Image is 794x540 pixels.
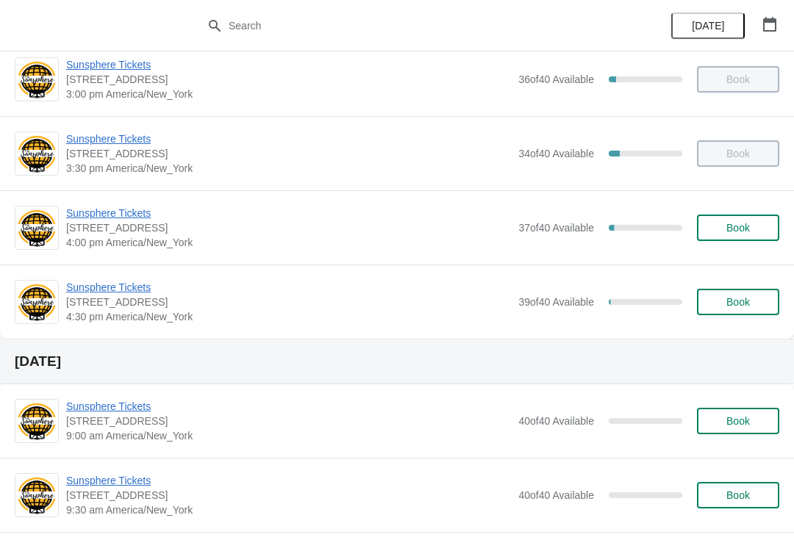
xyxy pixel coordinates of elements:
[726,296,750,308] span: Book
[66,280,511,295] span: Sunsphere Tickets
[518,415,594,427] span: 40 of 40 Available
[15,60,58,100] img: Sunsphere Tickets | 810 Clinch Avenue, Knoxville, TN, USA | 3:00 pm America/New_York
[228,12,595,39] input: Search
[66,57,511,72] span: Sunsphere Tickets
[518,296,594,308] span: 39 of 40 Available
[66,235,511,250] span: 4:00 pm America/New_York
[15,208,58,248] img: Sunsphere Tickets | 810 Clinch Avenue, Knoxville, TN, USA | 4:00 pm America/New_York
[671,12,745,39] button: [DATE]
[726,415,750,427] span: Book
[66,399,511,414] span: Sunsphere Tickets
[66,503,511,517] span: 9:30 am America/New_York
[518,148,594,159] span: 34 of 40 Available
[726,222,750,234] span: Book
[518,489,594,501] span: 40 of 40 Available
[66,473,511,488] span: Sunsphere Tickets
[66,87,511,101] span: 3:00 pm America/New_York
[15,282,58,323] img: Sunsphere Tickets | 810 Clinch Avenue, Knoxville, TN, USA | 4:30 pm America/New_York
[66,132,511,146] span: Sunsphere Tickets
[697,289,779,315] button: Book
[66,309,511,324] span: 4:30 pm America/New_York
[692,20,724,32] span: [DATE]
[518,222,594,234] span: 37 of 40 Available
[66,428,511,443] span: 9:00 am America/New_York
[15,401,58,442] img: Sunsphere Tickets | 810 Clinch Avenue, Knoxville, TN, USA | 9:00 am America/New_York
[15,134,58,174] img: Sunsphere Tickets | 810 Clinch Avenue, Knoxville, TN, USA | 3:30 pm America/New_York
[66,72,511,87] span: [STREET_ADDRESS]
[15,354,779,369] h2: [DATE]
[15,475,58,516] img: Sunsphere Tickets | 810 Clinch Avenue, Knoxville, TN, USA | 9:30 am America/New_York
[66,206,511,220] span: Sunsphere Tickets
[66,220,511,235] span: [STREET_ADDRESS]
[697,215,779,241] button: Book
[66,488,511,503] span: [STREET_ADDRESS]
[697,482,779,508] button: Book
[66,146,511,161] span: [STREET_ADDRESS]
[66,414,511,428] span: [STREET_ADDRESS]
[726,489,750,501] span: Book
[66,295,511,309] span: [STREET_ADDRESS]
[66,161,511,176] span: 3:30 pm America/New_York
[518,73,594,85] span: 36 of 40 Available
[697,408,779,434] button: Book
